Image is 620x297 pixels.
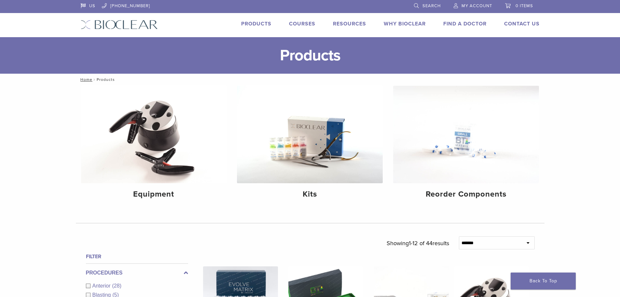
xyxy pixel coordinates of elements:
[393,86,539,204] a: Reorder Components
[81,86,227,183] img: Equipment
[422,3,441,8] span: Search
[92,78,97,81] span: /
[242,188,378,200] h4: Kits
[409,240,433,247] span: 1-12 of 44
[81,86,227,204] a: Equipment
[393,86,539,183] img: Reorder Components
[504,21,540,27] a: Contact Us
[398,188,534,200] h4: Reorder Components
[86,253,188,260] h4: Filter
[86,188,222,200] h4: Equipment
[289,21,315,27] a: Courses
[81,20,158,29] img: Bioclear
[241,21,271,27] a: Products
[237,86,383,183] img: Kits
[516,3,533,8] span: 0 items
[112,283,121,289] span: (28)
[443,21,487,27] a: Find A Doctor
[76,74,544,85] nav: Products
[384,21,426,27] a: Why Bioclear
[237,86,383,204] a: Kits
[387,236,449,250] p: Showing results
[92,283,112,289] span: Anterior
[462,3,492,8] span: My Account
[86,269,188,277] label: Procedures
[511,273,576,290] a: Back To Top
[333,21,366,27] a: Resources
[78,77,92,82] a: Home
